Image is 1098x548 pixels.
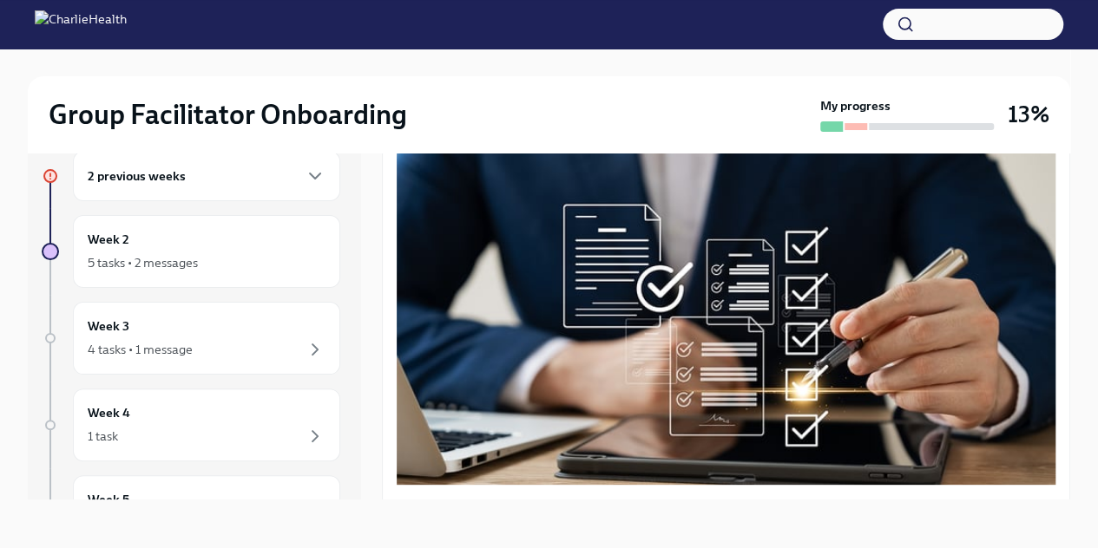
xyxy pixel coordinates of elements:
[35,10,127,38] img: CharlieHealth
[88,166,186,186] h6: 2 previous weeks
[397,141,1055,485] button: Zoom image
[88,403,130,422] h6: Week 4
[397,499,1055,516] p: Welcome to your essential compliance tasks list!
[42,302,340,375] a: Week 34 tasks • 1 message
[49,97,407,132] h2: Group Facilitator Onboarding
[88,316,129,336] h6: Week 3
[42,215,340,288] a: Week 25 tasks • 2 messages
[42,475,340,548] a: Week 5
[820,97,891,114] strong: My progress
[88,230,129,249] h6: Week 2
[1008,99,1049,130] h3: 13%
[88,341,193,358] div: 4 tasks • 1 message
[88,490,129,509] h6: Week 5
[73,151,340,201] div: 2 previous weeks
[88,254,198,271] div: 5 tasks • 2 messages
[42,388,340,461] a: Week 41 task
[88,427,118,445] div: 1 task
